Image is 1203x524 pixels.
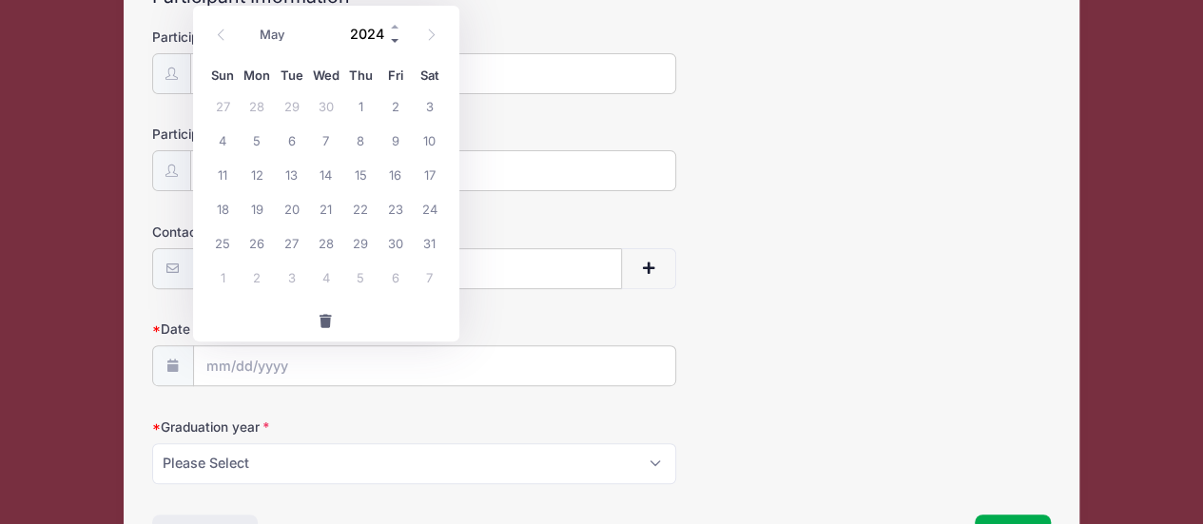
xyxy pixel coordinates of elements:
label: Graduation year [152,417,452,437]
span: June 7, 2025 [413,260,447,294]
span: May 21, 2025 [309,191,343,225]
span: May 27, 2025 [274,225,308,260]
span: May 22, 2025 [343,191,378,225]
span: Thu [343,69,378,82]
span: April 30, 2025 [309,88,343,123]
span: Mon [240,69,274,82]
span: June 4, 2025 [309,260,343,294]
span: May 30, 2025 [378,225,412,260]
input: Year [340,19,402,48]
label: Participant's First Name [152,28,452,47]
span: April 29, 2025 [274,88,308,123]
span: May 11, 2025 [205,157,240,191]
input: mm/dd/yyyy [193,345,676,386]
span: May 10, 2025 [413,123,447,157]
span: Sat [413,69,447,82]
span: June 1, 2025 [205,260,240,294]
span: May 14, 2025 [309,157,343,191]
span: May 19, 2025 [240,191,274,225]
span: Sun [205,69,240,82]
span: June 3, 2025 [274,260,308,294]
span: May 17, 2025 [413,157,447,191]
span: June 5, 2025 [343,260,378,294]
span: Tue [274,69,308,82]
span: May 31, 2025 [413,225,447,260]
span: May 1, 2025 [343,88,378,123]
span: May 28, 2025 [309,225,343,260]
span: Fri [378,69,412,82]
label: Contact Email [152,223,452,242]
span: May 7, 2025 [309,123,343,157]
span: May 6, 2025 [274,123,308,157]
span: May 5, 2025 [240,123,274,157]
span: June 6, 2025 [378,260,412,294]
span: May 24, 2025 [413,191,447,225]
span: May 2, 2025 [378,88,412,123]
input: Participant's Last Name [190,150,677,191]
span: May 23, 2025 [378,191,412,225]
span: May 20, 2025 [274,191,308,225]
span: May 26, 2025 [240,225,274,260]
span: May 25, 2025 [205,225,240,260]
span: June 2, 2025 [240,260,274,294]
span: May 18, 2025 [205,191,240,225]
span: Wed [309,69,343,82]
span: April 28, 2025 [240,88,274,123]
span: May 13, 2025 [274,157,308,191]
span: May 15, 2025 [343,157,378,191]
label: Participant's Last Name [152,125,452,144]
span: May 9, 2025 [378,123,412,157]
select: Month [250,22,335,47]
span: May 8, 2025 [343,123,378,157]
span: May 29, 2025 [343,225,378,260]
span: May 4, 2025 [205,123,240,157]
label: Date of Birth [152,320,452,339]
input: Participant's First Name [190,53,677,94]
span: May 12, 2025 [240,157,274,191]
span: April 27, 2025 [205,88,240,123]
span: May 16, 2025 [378,157,412,191]
span: May 3, 2025 [413,88,447,123]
